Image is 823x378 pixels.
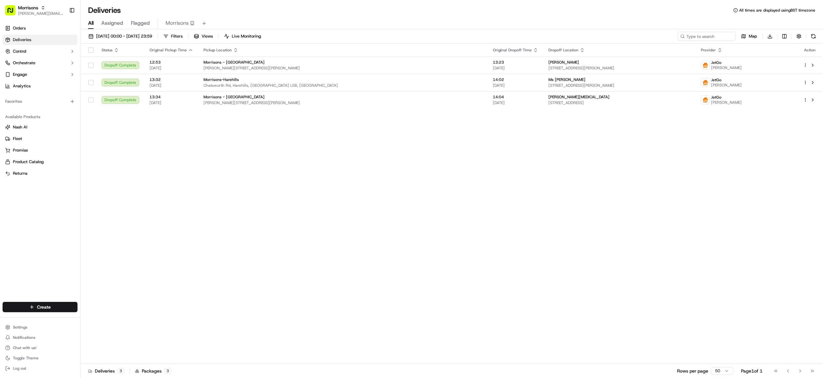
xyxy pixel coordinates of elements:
[13,171,27,176] span: Returns
[88,5,121,15] h1: Deliveries
[13,72,27,77] span: Engage
[809,32,818,41] button: Refresh
[493,77,538,82] span: 14:02
[5,159,75,165] a: Product Catalog
[3,112,77,122] div: Available Products
[5,124,75,130] a: Nash AI
[701,48,716,53] span: Provider
[149,60,193,65] span: 12:53
[203,77,239,82] span: Morrisons-Harehills
[203,66,483,71] span: [PERSON_NAME][STREET_ADDRESS][PERSON_NAME]
[548,83,691,88] span: [STREET_ADDRESS][PERSON_NAME]
[678,32,736,41] input: Type to search
[37,304,51,310] span: Create
[701,61,710,69] img: justeat_logo.png
[493,83,538,88] span: [DATE]
[149,100,193,105] span: [DATE]
[117,368,124,374] div: 3
[13,124,27,130] span: Nash AI
[548,48,578,53] span: Dropoff Location
[493,94,538,100] span: 14:04
[166,19,189,27] span: Morrisons
[135,368,171,374] div: Packages
[149,94,193,100] span: 13:34
[13,83,31,89] span: Analytics
[3,145,77,155] button: Promise
[13,345,36,350] span: Chat with us!
[86,32,155,41] button: [DATE] 00:00 - [DATE] 23:59
[3,96,77,107] div: Favorites
[18,4,38,11] button: Morrisons
[203,60,265,65] span: Morrisons - [GEOGRAPHIC_DATA]
[13,147,28,153] span: Promise
[3,122,77,132] button: Nash AI
[13,366,26,371] span: Log out
[149,77,193,82] span: 13:32
[749,33,757,39] span: Map
[741,368,763,374] div: Page 1 of 1
[548,100,691,105] span: [STREET_ADDRESS]
[493,66,538,71] span: [DATE]
[232,33,261,39] span: Live Monitoring
[701,78,710,87] img: justeat_logo.png
[677,368,708,374] p: Rows per page
[803,48,817,53] div: Action
[13,48,26,54] span: Control
[701,96,710,104] img: justeat_logo.png
[3,354,77,363] button: Toggle Theme
[711,77,721,83] span: JetGo
[13,25,26,31] span: Orders
[101,19,123,27] span: Assigned
[3,23,77,33] a: Orders
[3,157,77,167] button: Product Catalog
[13,136,22,142] span: Fleet
[493,48,532,53] span: Original Dropoff Time
[149,83,193,88] span: [DATE]
[548,94,610,100] span: [PERSON_NAME][MEDICAL_DATA]
[203,48,232,53] span: Pickup Location
[149,48,187,53] span: Original Pickup Time
[3,46,77,57] button: Control
[5,147,75,153] a: Promise
[3,333,77,342] button: Notifications
[18,11,64,16] button: [PERSON_NAME][EMAIL_ADDRESS][DOMAIN_NAME]
[711,60,721,65] span: JetGo
[131,19,150,27] span: Flagged
[739,8,815,13] span: All times are displayed using BST timezone
[548,66,691,71] span: [STREET_ADDRESS][PERSON_NAME]
[13,325,27,330] span: Settings
[221,32,264,41] button: Live Monitoring
[3,343,77,352] button: Chat with us!
[711,83,742,88] span: [PERSON_NAME]
[102,48,113,53] span: Status
[203,100,483,105] span: [PERSON_NAME][STREET_ADDRESS][PERSON_NAME]
[3,58,77,68] button: Orchestrate
[3,134,77,144] button: Fleet
[493,100,538,105] span: [DATE]
[203,83,483,88] span: Chatsworth Rd, Harehills, [GEOGRAPHIC_DATA] LS8, [GEOGRAPHIC_DATA]
[203,94,265,100] span: Morrisons - [GEOGRAPHIC_DATA]
[149,66,193,71] span: [DATE]
[548,77,585,82] span: Ms [PERSON_NAME]
[3,323,77,332] button: Settings
[171,33,183,39] span: Filters
[191,32,216,41] button: Views
[164,368,171,374] div: 3
[160,32,185,41] button: Filters
[3,3,67,18] button: Morrisons[PERSON_NAME][EMAIL_ADDRESS][DOMAIN_NAME]
[3,302,77,312] button: Create
[13,335,35,340] span: Notifications
[493,60,538,65] span: 13:23
[711,65,742,70] span: [PERSON_NAME]
[202,33,213,39] span: Views
[711,95,721,100] span: JetGo
[3,69,77,80] button: Engage
[548,60,579,65] span: [PERSON_NAME]
[3,168,77,179] button: Returns
[96,33,152,39] span: [DATE] 00:00 - [DATE] 23:59
[88,368,124,374] div: Deliveries
[13,159,44,165] span: Product Catalog
[711,100,742,105] span: [PERSON_NAME]
[88,19,94,27] span: All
